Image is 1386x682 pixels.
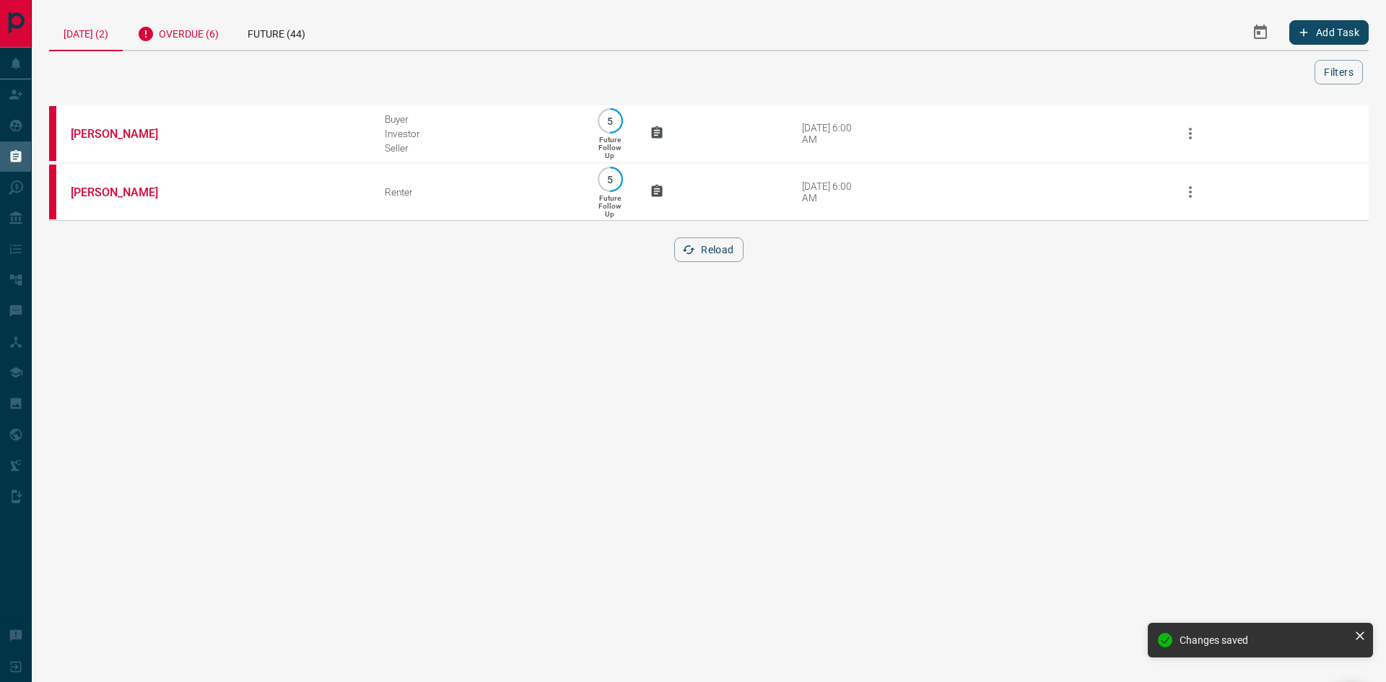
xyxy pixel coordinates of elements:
button: Reload [674,237,743,262]
div: [DATE] (2) [49,14,123,51]
button: Add Task [1289,20,1369,45]
a: [PERSON_NAME] [71,127,179,141]
div: Changes saved [1180,634,1348,646]
div: property.ca [49,106,56,161]
div: Overdue (6) [123,14,233,50]
p: 5 [605,115,616,126]
div: Seller [385,142,570,154]
div: Future (44) [233,14,320,50]
p: Future Follow Up [598,136,621,159]
div: [DATE] 6:00 AM [802,180,863,204]
a: [PERSON_NAME] [71,185,179,199]
button: Filters [1315,60,1363,84]
div: Buyer [385,113,570,125]
div: property.ca [49,165,56,219]
p: Future Follow Up [598,194,621,218]
div: [DATE] 6:00 AM [802,122,863,145]
p: 5 [605,174,616,185]
button: Select Date Range [1243,15,1278,50]
div: Investor [385,128,570,139]
div: Renter [385,186,570,198]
